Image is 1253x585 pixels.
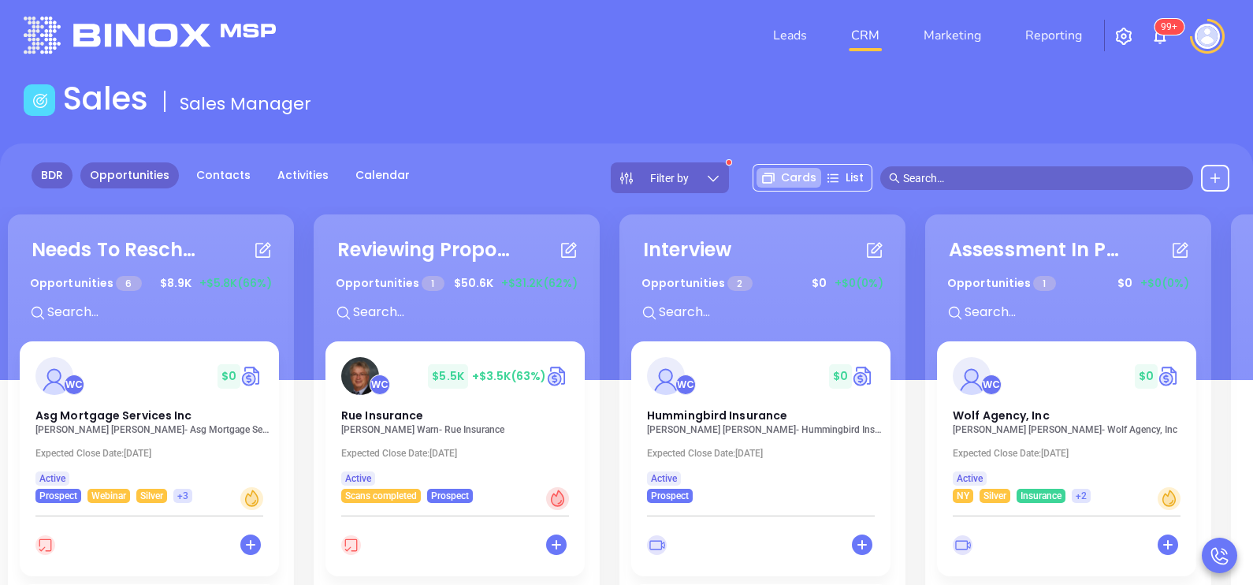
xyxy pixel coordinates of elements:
img: Quote [852,364,875,388]
div: Assessment In Progress [949,236,1122,264]
span: Insurance [1021,487,1062,505]
span: 2 [727,276,752,291]
span: Cards [781,170,816,186]
sup: 100 [1154,19,1184,35]
span: Prospect [39,487,77,505]
a: BDR [32,162,73,188]
span: +$3.5K (63%) [472,368,546,384]
a: profileWalter Contreras$0Circle dollarAsg Mortgage Services Inc[PERSON_NAME] [PERSON_NAME]- Asg M... [20,341,279,503]
div: Walter Contreras [675,374,696,395]
span: 6 [116,276,141,291]
p: Opportunities [947,269,1056,298]
p: Expected Close Date: [DATE] [341,448,578,459]
span: Active [651,470,677,487]
span: Active [39,470,65,487]
span: +$0 (0%) [1140,275,1189,292]
img: iconNotification [1151,27,1169,46]
span: 1 [1033,276,1055,291]
img: Hummingbird Insurance [647,357,685,395]
span: $ 8.9K [156,271,195,296]
span: $ 0 [1135,364,1158,389]
div: Walter Contreras [981,374,1002,395]
img: Asg Mortgage Services Inc [35,357,73,395]
span: +$5.8K (66%) [199,275,272,292]
div: Walter Contreras [370,374,390,395]
a: Reporting [1019,20,1088,51]
p: John Warn - Rue Insurance [341,424,578,435]
span: Silver [140,487,163,505]
a: Leads [767,20,813,51]
p: Expected Close Date: [DATE] [647,448,883,459]
div: Interview [643,236,731,264]
span: $ 50.6K [450,271,497,296]
h1: Sales [63,80,148,117]
div: Walter Contreras [64,374,84,395]
a: Marketing [917,20,987,51]
span: +$31.2K (62%) [501,275,578,292]
span: +$0 (0%) [835,275,883,292]
span: Scans completed [345,487,417,505]
span: search [889,173,900,184]
span: Filter by [650,173,689,184]
p: Expected Close Date: [DATE] [953,448,1189,459]
input: Search… [903,170,1185,187]
p: Expected Close Date: [DATE] [35,448,272,459]
div: profileWalter Contreras$0Circle dollarHummingbird Insurance[PERSON_NAME] [PERSON_NAME]- Hummingbi... [631,341,894,584]
span: $ 0 [218,364,240,389]
span: Wolf Agency, Inc [953,408,1050,423]
a: CRM [845,20,886,51]
img: Wolf Agency, Inc [953,357,991,395]
span: Rue Insurance [341,408,423,423]
span: Prospect [651,487,689,505]
a: Opportunities [80,162,179,188]
input: Search... [46,302,282,322]
div: profileWalter Contreras$0Circle dollarWolf Agency, Inc[PERSON_NAME] [PERSON_NAME]- Wolf Agency, I... [937,341,1199,584]
div: profileWalter Contreras$5.5K+$3.5K(63%)Circle dollarRue Insurance[PERSON_NAME] Warn- Rue Insuranc... [325,341,588,584]
span: $ 0 [808,271,831,296]
span: Hummingbird Insurance [647,408,787,423]
span: List [846,170,864,186]
img: iconSetting [1114,27,1133,46]
div: Hot [546,487,569,510]
p: Connie Caputo - Wolf Agency, Inc [953,424,1189,435]
img: user [1195,24,1220,49]
span: $ 0 [1114,271,1136,296]
img: Quote [546,364,569,388]
input: Search... [351,302,588,322]
img: Quote [240,364,263,388]
span: +2 [1076,487,1087,505]
span: $ 5.5K [428,364,468,389]
div: Reviewing ProposalOpportunities 1$50.6K+$31.2K(62%) [325,226,588,341]
span: Active [345,470,371,487]
div: Reviewing Proposal [337,236,511,264]
a: Contacts [187,162,260,188]
span: Active [957,470,983,487]
img: Rue Insurance [341,357,379,395]
img: Quote [1158,364,1180,388]
a: profileWalter Contreras$0Circle dollarHummingbird Insurance[PERSON_NAME] [PERSON_NAME]- Hummingbi... [631,341,890,503]
a: Calendar [346,162,419,188]
input: Search... [657,302,894,322]
span: NY [957,487,969,505]
div: profileWalter Contreras$0Circle dollarAsg Mortgage Services Inc[PERSON_NAME] [PERSON_NAME]- Asg M... [20,341,282,584]
a: Activities [268,162,338,188]
input: Search... [963,302,1199,322]
p: Marion Lee - Asg Mortgage Services Inc [35,424,272,435]
p: Opportunities [641,269,753,298]
div: Needs To RescheduleOpportunities 6$8.9K+$5.8K(66%) [20,226,282,341]
div: Warm [240,487,263,510]
a: profileWalter Contreras$0Circle dollarWolf Agency, Inc[PERSON_NAME] [PERSON_NAME]- Wolf Agency, I... [937,341,1196,503]
div: Needs To Reschedule [32,236,205,264]
span: Webinar [91,487,126,505]
span: Asg Mortgage Services Inc [35,408,192,423]
span: Sales Manager [180,91,311,116]
span: Silver [983,487,1006,505]
p: Opportunities [30,269,142,298]
a: profileWalter Contreras$5.5K+$3.5K(63%)Circle dollarRue Insurance[PERSON_NAME] Warn- Rue Insuranc... [325,341,585,503]
span: Prospect [431,487,469,505]
div: InterviewOpportunities 2$0+$0(0%) [631,226,894,341]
